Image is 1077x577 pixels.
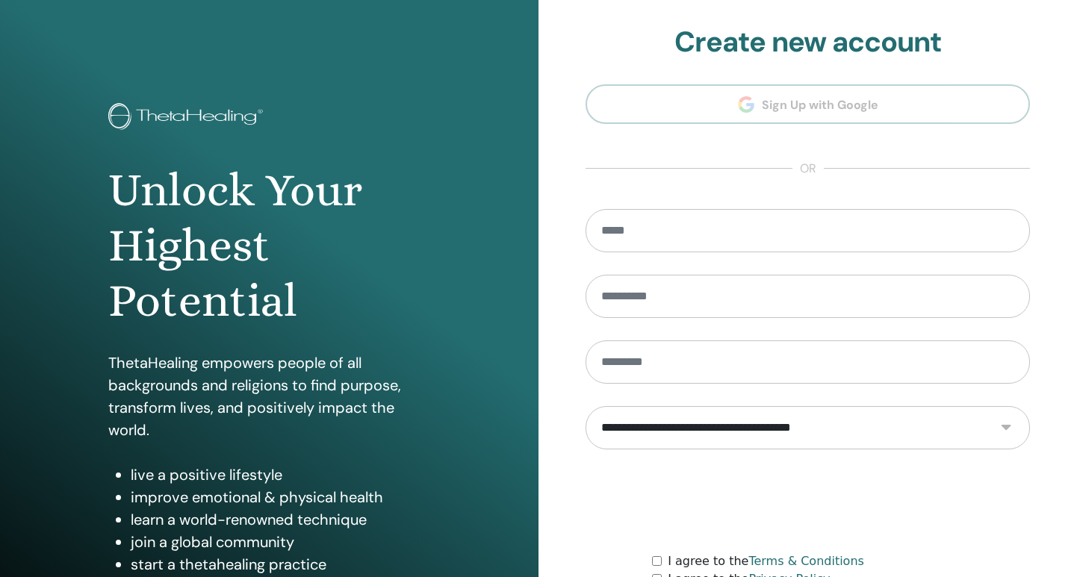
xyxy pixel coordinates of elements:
iframe: reCAPTCHA [695,472,922,530]
li: live a positive lifestyle [131,464,430,486]
p: ThetaHealing empowers people of all backgrounds and religions to find purpose, transform lives, a... [108,352,430,441]
a: Terms & Conditions [748,554,863,568]
span: or [792,160,824,178]
li: improve emotional & physical health [131,486,430,508]
label: I agree to the [668,552,864,570]
li: learn a world-renowned technique [131,508,430,531]
li: start a thetahealing practice [131,553,430,576]
h2: Create new account [586,25,1030,60]
h1: Unlock Your Highest Potential [108,163,430,329]
li: join a global community [131,531,430,553]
